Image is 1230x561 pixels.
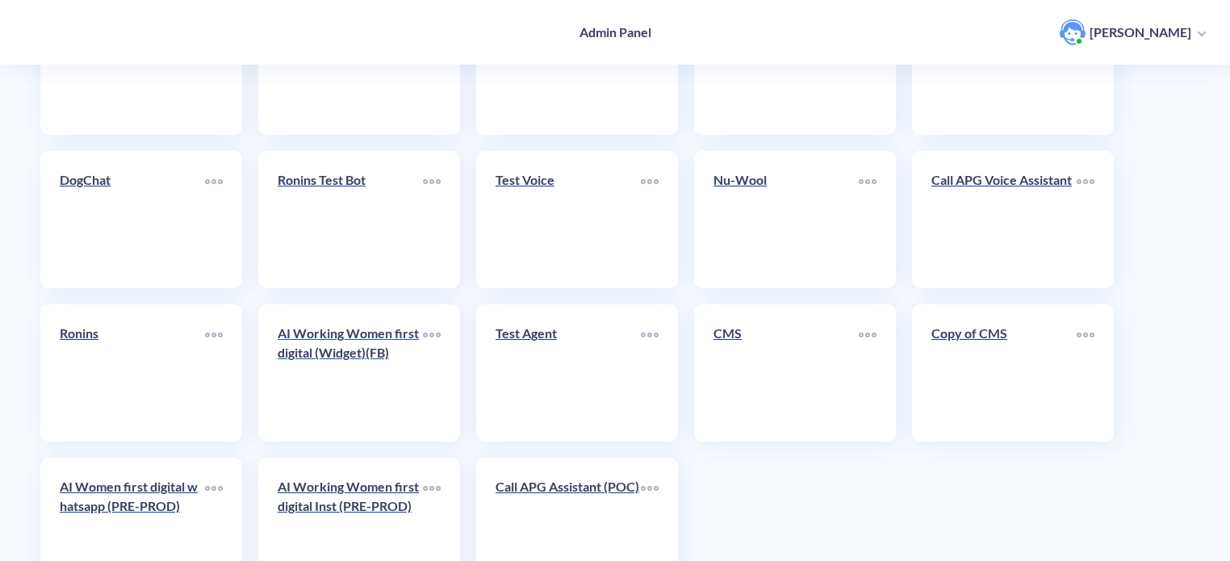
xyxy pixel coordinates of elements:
[713,17,859,115] a: Playground
[713,170,859,190] p: Nu-Wool
[60,324,205,343] p: Ronins
[931,17,1077,115] a: AAO | Demo bot
[496,170,641,190] p: Test Voice
[278,324,423,362] p: AI Working Women first digital (Widget)(FB)
[496,477,641,496] p: Call APG Assistant (POC)
[1060,19,1086,45] img: user photo
[60,170,205,190] p: DogChat
[60,17,205,115] a: Copy of Soprema V2
[713,324,859,422] a: CMS
[931,170,1077,269] a: Call APG Voice Assistant
[496,17,641,115] a: [DOMAIN_NAME]
[60,170,205,269] a: DogChat
[278,17,423,115] a: Anonymous Rebel | Civil War Movie
[278,477,423,516] p: AI Working Women first digital Inst (PRE-PROD)
[278,324,423,422] a: AI Working Women first digital (Widget)(FB)
[496,170,641,269] a: Test Voice
[1090,23,1191,41] p: [PERSON_NAME]
[931,324,1077,422] a: Copy of CMS
[1052,18,1214,47] button: user photo[PERSON_NAME]
[278,170,423,269] a: Ronins Test Bot
[60,477,205,516] p: AI Women first digital whatsapp (PRE-PROD)
[60,324,205,422] a: Ronins
[278,170,423,190] p: Ronins Test Bot
[713,170,859,269] a: Nu-Wool
[579,24,651,40] h4: Admin Panel
[931,170,1077,190] p: Call APG Voice Assistant
[496,324,641,343] p: Test Agent
[713,324,859,343] p: CMS
[496,324,641,422] a: Test Agent
[931,324,1077,343] p: Copy of CMS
